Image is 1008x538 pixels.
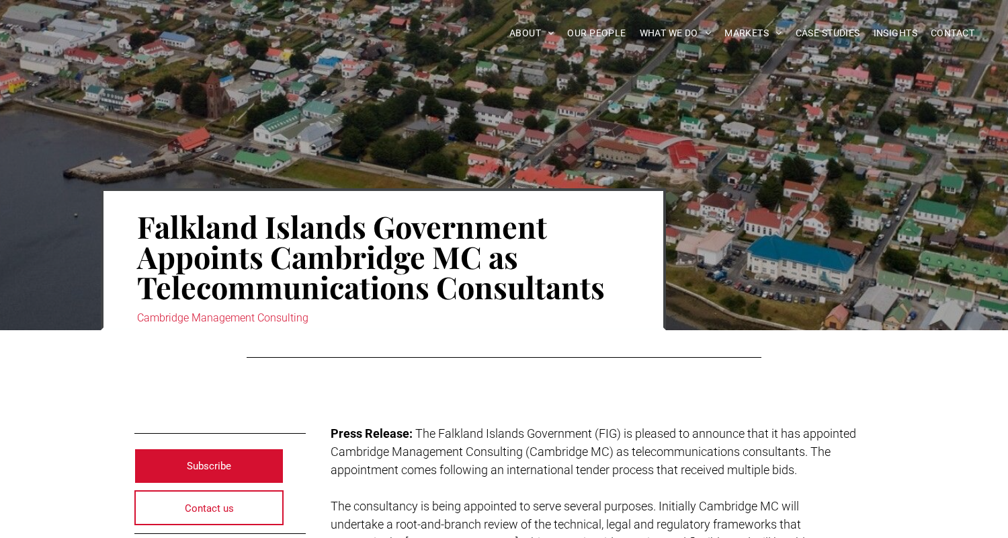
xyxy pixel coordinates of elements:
[331,517,801,531] span: undertake a root-and-branch review of the technical, legal and regulatory frameworks that
[867,23,924,44] a: INSIGHTS
[137,210,630,303] h1: Falkland Islands Government Appoints Cambridge MC as Telecommunications Consultants
[331,426,856,459] span: The Falkland Islands Government (FIG) is pleased to announce that it has appointed Cambridge Mana...
[185,492,234,525] span: Contact us
[560,23,632,44] a: OUR PEOPLE
[789,23,867,44] a: CASE STUDIES
[503,23,561,44] a: ABOUT
[718,23,788,44] a: MARKETS
[924,23,981,44] a: CONTACT
[331,463,797,477] span: appointment comes following an international tender process that received multiple bids.
[331,499,799,513] span: The consultancy is being appointed to serve several purposes. Initially Cambridge MC will
[633,23,718,44] a: WHAT WE DO
[134,490,284,525] a: Contact us
[187,449,231,483] span: Subscribe
[331,426,413,440] strong: Press Release:
[137,309,630,328] div: Cambridge Management Consulting
[134,449,284,484] a: Subscribe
